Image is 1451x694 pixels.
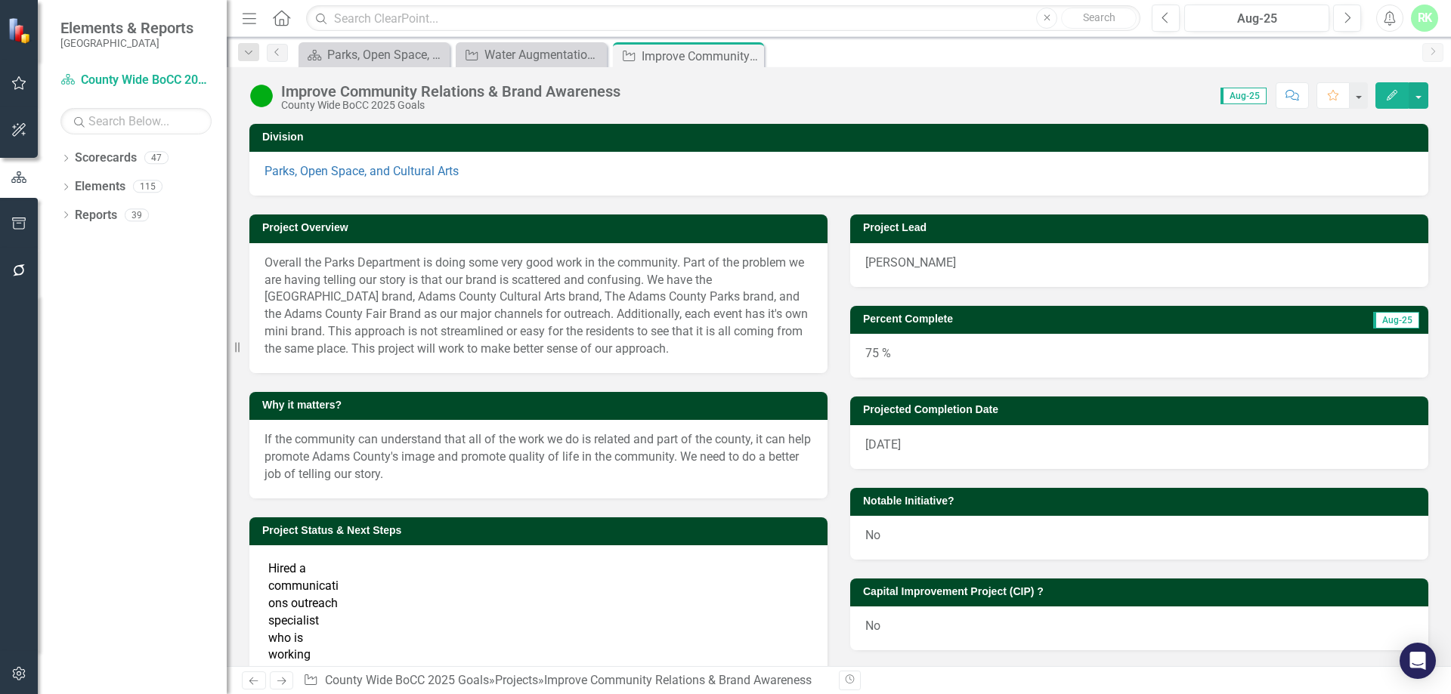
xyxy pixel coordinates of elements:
[1083,11,1115,23] span: Search
[262,399,820,411] h3: Why it matters?
[1061,8,1137,29] button: Search
[1184,5,1329,32] button: Aug-25
[1190,10,1324,28] div: Aug-25
[60,108,212,134] input: Search Below...
[865,528,880,542] span: No
[303,672,828,689] div: » »
[863,586,1421,597] h3: Capital Improvement Project (CIP) ?
[262,525,820,536] h3: Project Status & Next Steps
[281,100,620,111] div: County Wide BoCC 2025 Goals
[60,19,193,37] span: Elements & Reports
[75,150,137,167] a: Scorecards
[306,5,1140,32] input: Search ClearPoint...
[1411,5,1438,32] button: RK
[459,45,603,64] a: Water Augmentation and Ditch Management Improvements
[262,131,1421,143] h3: Division
[75,207,117,224] a: Reports
[863,495,1421,507] h3: Notable Initiative?
[125,208,149,221] div: 39
[265,254,812,358] p: Overall the Parks Department is doing some very good work in the community. Part of the problem w...
[265,164,459,178] a: Parks, Open Space, and Cultural Arts
[8,17,34,44] img: ClearPoint Strategy
[544,673,812,687] div: Improve Community Relations & Brand Awareness
[75,178,125,196] a: Elements
[642,47,760,66] div: Improve Community Relations & Brand Awareness
[281,83,620,100] div: Improve Community Relations & Brand Awareness
[863,404,1421,415] h3: Projected Completion Date
[265,431,812,483] p: If the community can understand that all of the work we do is related and part of the county, it ...
[1373,312,1419,328] span: Aug-25
[484,45,603,64] div: Water Augmentation and Ditch Management Improvements
[865,254,1413,272] p: [PERSON_NAME]
[863,313,1228,325] h3: Percent Complete
[60,37,193,49] small: [GEOGRAPHIC_DATA]
[325,673,489,687] a: County Wide BoCC 2025 Goals
[863,222,1421,233] h3: Project Lead
[1400,643,1436,679] div: Open Intercom Messenger
[850,334,1428,378] div: 75 %
[327,45,446,64] div: Parks, Open Space, and Cultural Arts
[865,618,880,633] span: No
[133,180,162,193] div: 115
[60,72,212,89] a: County Wide BoCC 2025 Goals
[1221,88,1267,104] span: Aug-25
[865,437,901,452] span: [DATE]
[302,45,446,64] a: Parks, Open Space, and Cultural Arts
[495,673,538,687] a: Projects
[262,222,820,233] h3: Project Overview
[144,152,169,165] div: 47
[249,84,274,108] img: over 50%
